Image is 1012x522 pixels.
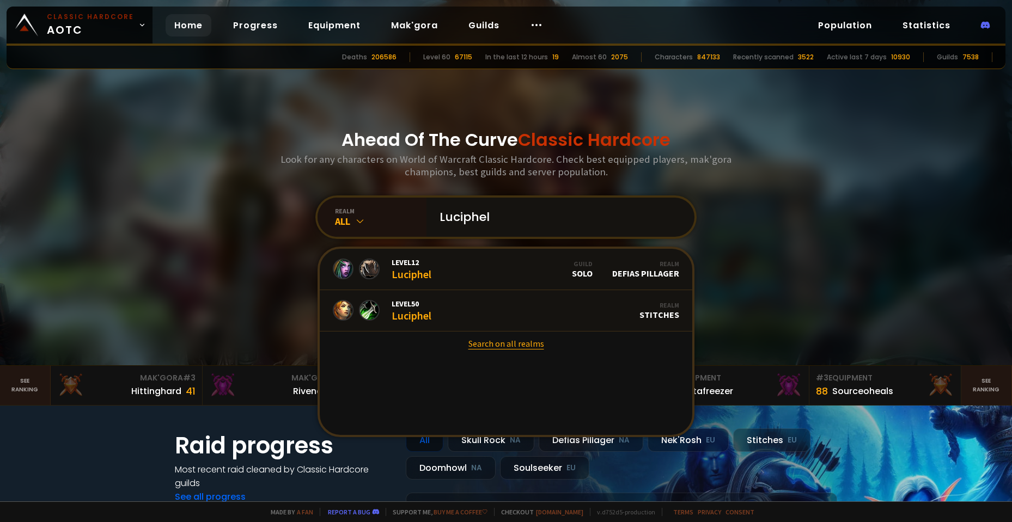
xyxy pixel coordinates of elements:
small: NA [471,463,482,474]
a: Population [809,14,881,36]
small: Classic Hardcore [47,12,134,22]
div: 41 [186,384,196,398]
small: EU [566,463,576,474]
span: # 3 [816,372,828,383]
div: 7538 [962,52,979,62]
span: Level 12 [392,257,431,267]
span: Classic Hardcore [518,127,670,152]
a: [DATE]zgpetri on godDefias Pillager8 /90 [406,493,837,521]
div: Mak'Gora [57,372,196,384]
small: EU [706,435,715,446]
a: Level50LuciphelRealmStitches [320,290,692,331]
div: Almost 60 [572,52,607,62]
div: Defias Pillager [539,428,643,452]
div: realm [335,207,426,215]
div: Luciphel [392,257,431,281]
div: Realm [612,260,679,268]
h1: Raid progress [175,428,393,463]
h4: Most recent raid cleaned by Classic Hardcore guilds [175,463,393,490]
span: AOTC [47,12,134,38]
div: Nek'Rosh [648,428,729,452]
a: Seeranking [961,366,1012,405]
a: Report a bug [328,508,370,516]
span: v. d752d5 - production [590,508,655,516]
div: Mak'Gora [209,372,348,384]
div: Sourceoheals [832,384,893,398]
div: Equipment [816,372,954,384]
div: Rivench [293,384,327,398]
div: In the last 12 hours [485,52,548,62]
span: Level 50 [392,299,431,309]
div: 206586 [371,52,397,62]
small: NA [510,435,521,446]
div: Notafreezer [681,384,733,398]
div: 67115 [455,52,472,62]
div: All [406,428,443,452]
div: 847133 [697,52,720,62]
div: 19 [552,52,559,62]
input: Search a character... [433,198,681,237]
a: a fan [297,508,313,516]
h1: Ahead Of The Curve [342,127,670,153]
div: Luciphel [392,299,431,322]
span: Made by [264,508,313,516]
div: 88 [816,384,828,398]
span: Support me, [386,508,487,516]
div: Defias Pillager [612,260,679,279]
a: #3Equipment88Sourceoheals [809,366,961,405]
div: Doomhowl [406,456,496,480]
a: Home [166,14,211,36]
a: Mak'gora [382,14,447,36]
a: Mak'Gora#2Rivench100 [203,366,355,405]
span: # 3 [183,372,196,383]
div: Soulseeker [500,456,589,480]
a: Equipment [300,14,369,36]
div: Realm [639,301,679,309]
a: Privacy [698,508,721,516]
a: Buy me a coffee [434,508,487,516]
div: Hittinghard [131,384,181,398]
div: Active last 7 days [827,52,887,62]
div: Stitches [639,301,679,320]
div: Guild [572,260,593,268]
div: Skull Rock [448,428,534,452]
div: Solo [572,260,593,279]
a: Level12LuciphelGuildSoloRealmDefias Pillager [320,249,692,290]
a: Search on all realms [320,331,692,355]
a: Progress [224,14,286,36]
a: Guilds [460,14,508,36]
div: Recently scanned [733,52,794,62]
a: #2Equipment88Notafreezer [658,366,810,405]
a: [DOMAIN_NAME] [536,508,583,516]
div: All [335,215,426,228]
div: Guilds [937,52,958,62]
a: Terms [673,508,693,516]
div: Level 60 [423,52,450,62]
a: See all progress [175,490,246,503]
a: Consent [726,508,754,516]
div: 3522 [798,52,814,62]
a: Statistics [894,14,959,36]
div: Stitches [733,428,810,452]
a: Mak'Gora#3Hittinghard41 [51,366,203,405]
small: NA [619,435,630,446]
div: Equipment [664,372,803,384]
div: 10930 [891,52,910,62]
div: Deaths [342,52,367,62]
small: EU [788,435,797,446]
h3: Look for any characters on World of Warcraft Classic Hardcore. Check best equipped players, mak'g... [276,153,736,178]
div: Characters [655,52,693,62]
a: Classic HardcoreAOTC [7,7,153,44]
div: 2075 [611,52,628,62]
span: Checkout [494,508,583,516]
